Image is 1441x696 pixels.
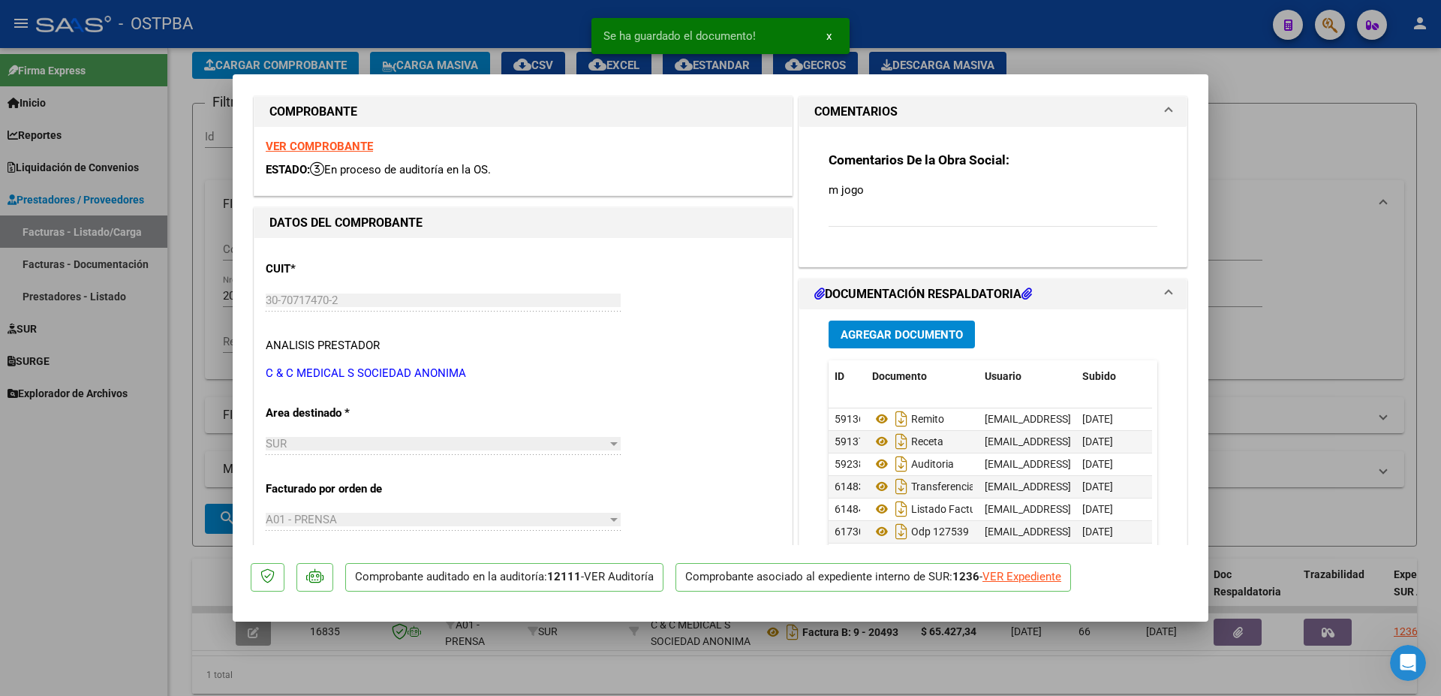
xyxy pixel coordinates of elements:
span: [EMAIL_ADDRESS][DOMAIN_NAME] - [PERSON_NAME] [985,435,1239,447]
p: m jogo [829,182,1157,198]
span: 61484 [835,503,865,515]
span: Documento [872,370,927,382]
p: Area destinado * [266,405,420,422]
p: Facturado por orden de [266,481,420,498]
span: Transferencia [872,481,975,493]
span: [EMAIL_ADDRESS][DOMAIN_NAME] - [PERSON_NAME] [985,526,1239,538]
strong: 1236 [952,570,979,583]
i: Descargar documento [892,497,911,521]
span: Subido [1082,370,1116,382]
span: [DATE] [1082,481,1113,493]
p: C & C MEDICAL S SOCIEDAD ANONIMA [266,365,781,382]
datatable-header-cell: Acción [1151,360,1226,393]
span: Odp 127539 [872,526,969,538]
strong: 12111 [547,570,581,583]
span: [DATE] [1082,413,1113,425]
div: COMENTARIOS [799,127,1187,266]
div: ANALISIS PRESTADOR [266,337,380,354]
span: Agregar Documento [841,328,963,342]
span: 61730 [835,526,865,538]
span: En proceso de auditoría en la OS. [310,163,491,176]
strong: Comentarios De la Obra Social: [829,152,1009,167]
i: Descargar documento [892,429,911,453]
button: x [814,23,844,50]
strong: DATOS DEL COMPROBANTE [269,215,423,230]
span: 59136 [835,413,865,425]
span: 59238 [835,458,865,470]
i: Descargar documento [892,475,911,499]
i: Descargar documento [892,407,911,431]
iframe: Intercom live chat [1390,645,1426,681]
span: x [826,29,832,43]
span: Receta [872,435,943,447]
span: ID [835,370,844,382]
span: [DATE] [1082,526,1113,538]
a: VER COMPROBANTE [266,140,373,153]
span: Remito [872,413,944,425]
datatable-header-cell: Usuario [979,360,1076,393]
datatable-header-cell: ID [829,360,866,393]
mat-expansion-panel-header: DOCUMENTACIÓN RESPALDATORIA [799,279,1187,309]
h1: DOCUMENTACIÓN RESPALDATORIA [814,285,1032,303]
h1: COMENTARIOS [814,103,898,121]
span: Listado Factura [872,503,985,515]
span: [EMAIL_ADDRESS][DOMAIN_NAME] - [PERSON_NAME] [985,458,1239,470]
span: ESTADO: [266,163,310,176]
strong: COMPROBANTE [269,104,357,119]
datatable-header-cell: Documento [866,360,979,393]
i: Descargar documento [892,520,911,544]
p: Comprobante asociado al expediente interno de SUR: - [675,563,1071,592]
span: Se ha guardado el documento! [603,29,756,44]
div: VER Auditoría [584,568,654,586]
div: VER Expediente [982,568,1061,586]
span: 59137 [835,435,865,447]
p: CUIT [266,261,420,278]
span: [EMAIL_ADDRESS][DOMAIN_NAME] - [PERSON_NAME] [985,503,1239,515]
span: [EMAIL_ADDRESS][DOMAIN_NAME] - [PERSON_NAME] [985,481,1239,493]
span: [DATE] [1082,435,1113,447]
span: [DATE] [1082,503,1113,515]
mat-expansion-panel-header: COMENTARIOS [799,97,1187,127]
p: Comprobante auditado en la auditoría: - [345,563,663,592]
span: SUR [266,437,287,450]
datatable-header-cell: Subido [1076,360,1151,393]
span: A01 - PRENSA [266,513,337,526]
span: [EMAIL_ADDRESS][DOMAIN_NAME] - [PERSON_NAME] [985,413,1239,425]
span: [DATE] [1082,458,1113,470]
span: Usuario [985,370,1021,382]
span: Auditoria [872,458,954,470]
div: DOCUMENTACIÓN RESPALDATORIA [799,309,1187,621]
span: 61483 [835,481,865,493]
i: Descargar documento [892,452,911,476]
button: Agregar Documento [829,321,975,348]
